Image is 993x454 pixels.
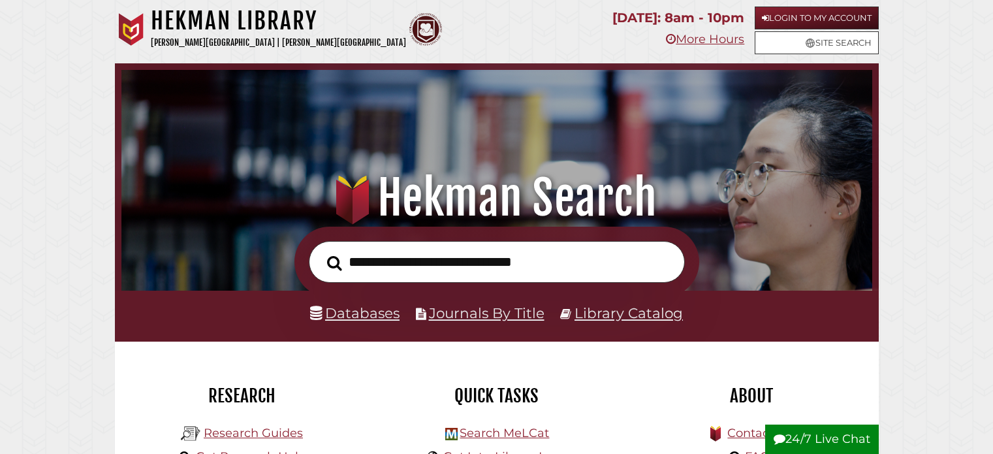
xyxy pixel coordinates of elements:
a: More Hours [666,32,744,46]
a: Search MeLCat [460,426,549,440]
i: Search [327,255,342,270]
h1: Hekman Library [151,7,406,35]
h1: Hekman Search [136,169,857,227]
a: Login to My Account [755,7,879,29]
a: Research Guides [204,426,303,440]
button: Search [321,251,349,274]
p: [DATE]: 8am - 10pm [612,7,744,29]
h2: About [634,385,869,407]
a: Contact Us [727,426,792,440]
a: Databases [310,304,400,321]
a: Journals By Title [429,304,544,321]
img: Hekman Library Logo [445,428,458,440]
a: Library Catalog [575,304,683,321]
img: Calvin Theological Seminary [409,13,442,46]
p: [PERSON_NAME][GEOGRAPHIC_DATA] | [PERSON_NAME][GEOGRAPHIC_DATA] [151,35,406,50]
a: Site Search [755,31,879,54]
img: Hekman Library Logo [181,424,200,444]
h2: Research [125,385,360,407]
img: Calvin University [115,13,148,46]
h2: Quick Tasks [379,385,614,407]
